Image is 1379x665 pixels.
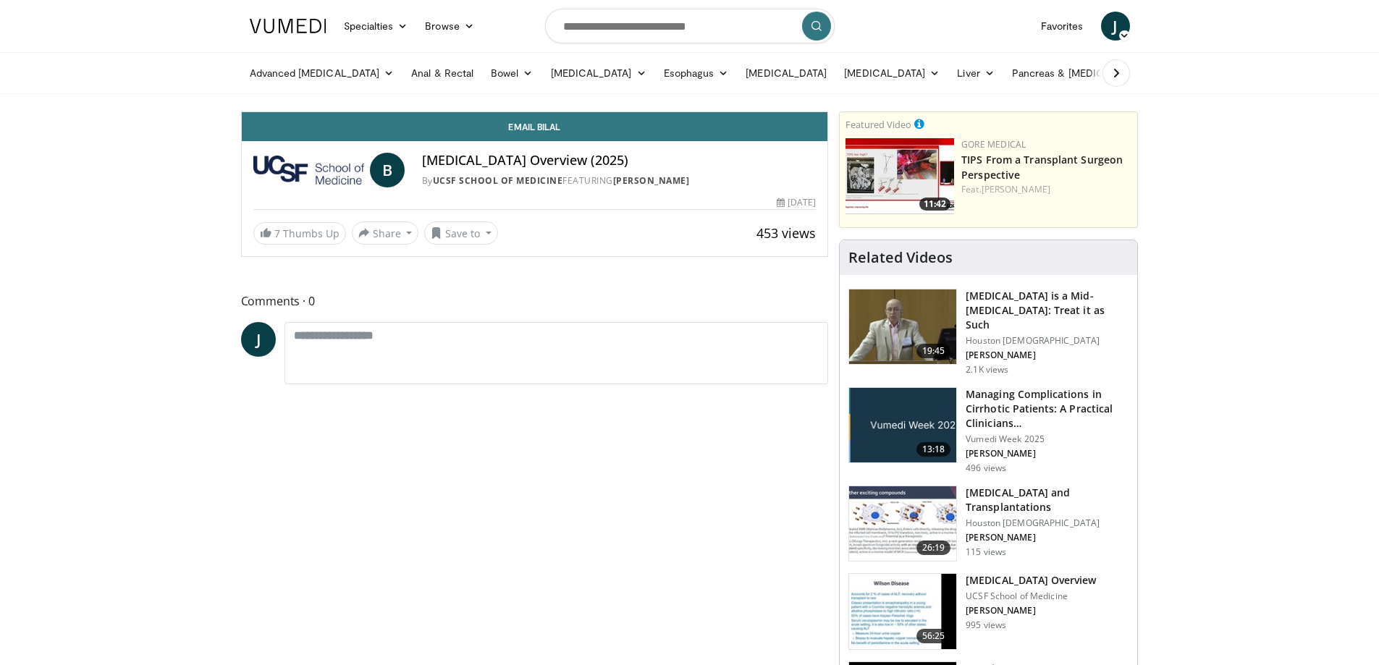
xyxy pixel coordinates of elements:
a: [MEDICAL_DATA] [835,59,948,88]
p: [PERSON_NAME] [966,350,1129,361]
h4: Related Videos [848,249,953,266]
a: Liver [948,59,1003,88]
img: UCSF School of Medicine [253,153,364,187]
span: 7 [274,226,280,240]
span: 453 views [756,224,816,242]
a: 7 Thumbs Up [253,222,346,245]
p: Houston [DEMOGRAPHIC_DATA] [966,517,1129,529]
a: UCSF School of Medicine [433,174,563,187]
a: J [1101,12,1130,41]
p: 496 views [966,462,1006,474]
a: [PERSON_NAME] [613,174,690,187]
a: TIPS From a Transplant Surgeon Perspective [961,153,1123,182]
div: By FEATURING [422,174,816,187]
h4: [MEDICAL_DATA] Overview (2025) [422,153,816,169]
a: [PERSON_NAME] [982,183,1050,195]
h3: [MEDICAL_DATA] is a Mid-[MEDICAL_DATA]: Treat it as Such [966,289,1129,332]
p: UCSF School of Medicine [966,590,1096,602]
p: [PERSON_NAME] [966,532,1129,543]
img: 8ff36d68-c5b4-45d1-8238-b4e55942bc01.150x105_q85_crop-smart_upscale.jpg [849,486,956,562]
a: Bowel [482,59,541,88]
p: 2.1K views [966,364,1008,376]
a: Specialties [335,12,417,41]
h3: [MEDICAL_DATA] Overview [966,573,1096,588]
button: Save to [424,221,498,245]
span: 56:25 [916,629,951,643]
span: 11:42 [919,198,950,211]
a: Advanced [MEDICAL_DATA] [241,59,403,88]
span: 19:45 [916,344,951,358]
div: Feat. [961,183,1131,196]
p: [PERSON_NAME] [966,605,1096,617]
img: b79064c7-a40b-4262-95d7-e83347a42cae.jpg.150x105_q85_crop-smart_upscale.jpg [849,388,956,463]
input: Search topics, interventions [545,9,835,43]
div: [DATE] [777,196,816,209]
a: Browse [416,12,483,41]
p: Vumedi Week 2025 [966,433,1129,445]
img: 77208a6b-4a18-4c98-9158-6257ef2e2591.150x105_q85_crop-smart_upscale.jpg [849,574,956,649]
a: 26:19 [MEDICAL_DATA] and Transplantations Houston [DEMOGRAPHIC_DATA] [PERSON_NAME] 115 views [848,486,1129,562]
small: Featured Video [845,118,911,131]
h3: Managing Complications in Cirrhotic Patients: A Practical Clinicians… [966,387,1129,431]
img: VuMedi Logo [250,19,326,33]
a: J [241,322,276,357]
a: Email Bilal [242,112,828,141]
span: Comments 0 [241,292,829,310]
a: Gore Medical [961,138,1026,151]
p: 995 views [966,619,1006,631]
a: 56:25 [MEDICAL_DATA] Overview UCSF School of Medicine [PERSON_NAME] 995 views [848,573,1129,650]
a: [MEDICAL_DATA] [737,59,835,88]
a: Esophagus [655,59,738,88]
img: 747e94ab-1cae-4bba-8046-755ed87a7908.150x105_q85_crop-smart_upscale.jpg [849,289,956,365]
a: 13:18 Managing Complications in Cirrhotic Patients: A Practical Clinicians… Vumedi Week 2025 [PER... [848,387,1129,474]
a: 11:42 [845,138,954,214]
h3: [MEDICAL_DATA] and Transplantations [966,486,1129,514]
a: B [370,153,405,187]
span: 26:19 [916,541,951,555]
a: [MEDICAL_DATA] [542,59,655,88]
p: 115 views [966,546,1006,558]
a: 19:45 [MEDICAL_DATA] is a Mid-[MEDICAL_DATA]: Treat it as Such Houston [DEMOGRAPHIC_DATA] [PERSON... [848,289,1129,376]
a: Anal & Rectal [402,59,482,88]
a: Favorites [1032,12,1092,41]
span: 13:18 [916,442,951,457]
img: 4003d3dc-4d84-4588-a4af-bb6b84f49ae6.150x105_q85_crop-smart_upscale.jpg [845,138,954,214]
a: Pancreas & [MEDICAL_DATA] [1003,59,1173,88]
button: Share [352,221,419,245]
p: Houston [DEMOGRAPHIC_DATA] [966,335,1129,347]
p: [PERSON_NAME] [966,448,1129,459]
